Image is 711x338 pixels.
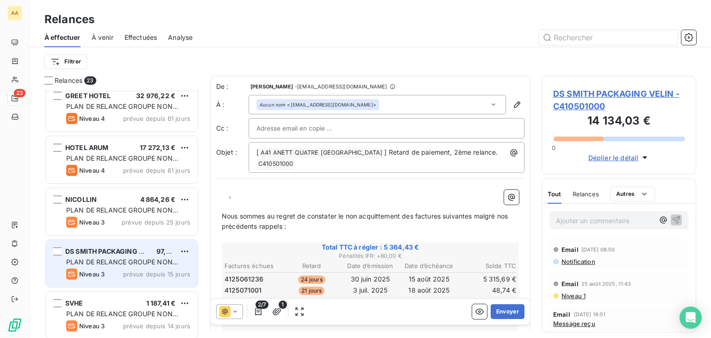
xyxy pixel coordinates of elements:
th: Factures échues [224,261,282,271]
td: 3 juil. 2025 [342,285,399,295]
span: 0 [552,144,555,151]
span: prévue depuis 15 jours [123,270,190,278]
div: AA [7,6,22,20]
span: Niveau 3 [79,270,105,278]
span: PLAN DE RELANCE GROUPE NON AUTOMATIQUE [66,258,178,275]
span: NICOLLIN [65,195,97,203]
span: , [229,191,231,199]
span: 1 [279,300,287,309]
span: Analyse [168,33,193,42]
span: Relances [573,190,599,198]
span: Pénalités IFR : + 80,00 € [223,252,518,260]
td: 18 août 2025 [400,285,458,295]
span: Nous sommes au regret de constater le non acquittement des factures suivantes malgré nos précéden... [222,212,510,231]
td: 30 juin 2025 [342,274,399,284]
h3: Relances [44,11,94,28]
em: Aucun nom [259,101,285,108]
span: A41 ANETT QUATRE [GEOGRAPHIC_DATA] [259,148,384,158]
th: Retard [283,261,341,271]
label: Cc : [216,124,249,133]
td: 48,74 € [459,285,517,295]
span: 4 864,26 € [140,195,176,203]
td: 15 août 2025 [400,274,458,284]
input: Rechercher [539,30,678,45]
img: Logo LeanPay [7,318,22,332]
span: 21 jours [299,287,324,295]
h3: 14 134,03 € [553,113,685,131]
input: Adresse email en copie ... [256,121,356,135]
span: Notification [561,258,595,265]
span: 2/7 [256,300,268,309]
th: Date d’échéance [400,261,458,271]
button: Filtrer [44,54,87,69]
span: [ [256,148,259,156]
span: Niveau 4 [79,167,105,174]
div: <[EMAIL_ADDRESS][DOMAIN_NAME]> [259,101,376,108]
span: Email [561,246,579,253]
span: prévue depuis 61 jours [123,167,190,174]
span: Niveau 3 [79,219,105,226]
span: Objet : [216,148,237,156]
span: [DATE] 16:51 [574,312,606,317]
span: Total TTC à régler : 5 364,43 € [223,243,518,252]
span: À effectuer [44,33,81,42]
button: Autres [610,187,655,201]
span: PLAN DE RELANCE GROUPE NON AUTOMATIQUE [66,310,178,327]
span: 4125071001 [225,286,262,295]
span: GREET HOTEL [65,92,111,100]
span: Niveau 4 [79,115,105,122]
th: Date d’émission [342,261,399,271]
span: - [EMAIL_ADDRESS][DOMAIN_NAME] [295,84,387,89]
span: prévue depuis 14 jours [123,322,190,330]
div: grid [44,91,199,338]
span: 32 976,22 € [136,92,175,100]
span: Email [561,280,579,288]
span: HOTEL ARUM [65,144,109,151]
span: 97,49 € [156,247,181,255]
span: Relances [55,76,82,85]
span: 24 jours [298,275,325,284]
span: PLAN DE RELANCE GROUPE NON AUTOMATIQUE [66,102,178,119]
th: Solde TTC [459,261,517,271]
span: ] Retard de paiement, 2ème relance. [384,148,498,156]
span: Email [553,311,570,318]
span: PLAN DE RELANCE GROUPE NON AUTOMATIQUE [66,154,178,171]
button: Déplier le détail [586,152,653,163]
span: SVHE [65,299,83,307]
span: DS SMITH PACKAGING VELIN - C410501000 [553,88,685,113]
span: prévue depuis 25 jours [122,219,190,226]
span: DS SMITH PACKAGING NORD EST [65,247,172,255]
span: Niveau 1 [561,292,586,300]
span: 25 août 2025, 11:43 [581,281,631,287]
span: Tout [548,190,561,198]
span: Niveau 3 [79,322,105,330]
span: [PERSON_NAME] [250,84,293,89]
span: PLAN DE RELANCE GROUPE NON AUTOMATIQUE [66,206,178,223]
label: À : [216,100,249,109]
span: 23 [84,76,96,85]
div: Open Intercom Messenger [680,307,702,329]
span: prévue depuis 61 jours [123,115,190,122]
span: À venir [92,33,113,42]
td: 5 315,69 € [459,274,517,284]
span: 17 272,13 € [140,144,175,151]
button: Envoyer [491,304,524,319]
span: De : [216,82,249,91]
span: C410501000 [257,159,295,169]
span: Déplier le détail [588,153,639,163]
span: Effectuées [125,33,157,42]
span: Message reçu [553,320,595,327]
span: [DATE] 08:50 [581,247,615,252]
span: 4125061236 [225,275,264,284]
span: 1 187,41 € [146,299,176,307]
span: 23 [14,89,25,97]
